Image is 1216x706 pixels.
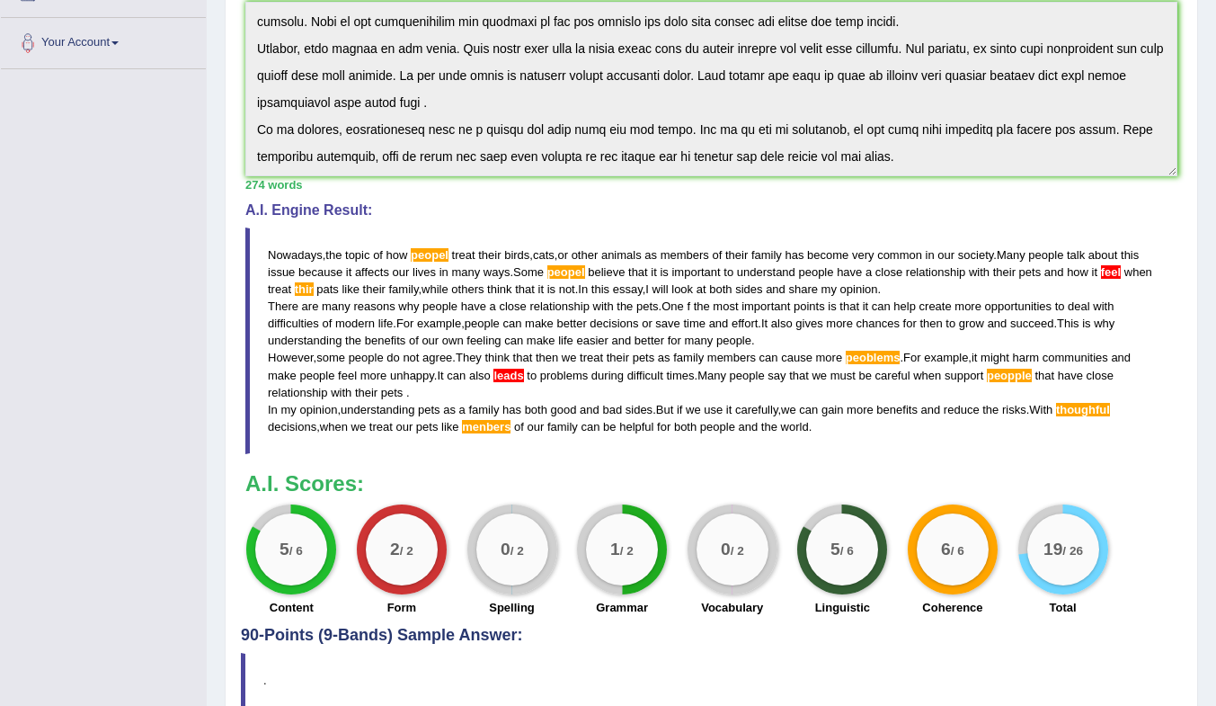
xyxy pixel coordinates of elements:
[390,369,434,382] span: unhappy
[345,334,361,347] span: the
[944,403,980,416] span: reduce
[612,334,632,347] span: and
[673,351,704,364] span: family
[502,403,521,416] span: has
[837,265,862,279] span: have
[735,403,777,416] span: carefully
[735,282,762,296] span: sides
[442,334,464,347] span: own
[387,599,417,616] label: Form
[988,317,1007,330] span: and
[707,351,756,364] span: members
[903,351,921,364] span: For
[781,403,796,416] span: we
[540,369,588,382] span: problems
[1111,351,1131,364] span: and
[919,317,942,330] span: then
[761,317,768,330] span: It
[295,282,314,296] span: Possible spelling mistake found. (did you mean: this)
[1058,369,1083,382] span: have
[409,334,419,347] span: of
[547,265,585,279] span: Possible spelling mistake found. (did you mean: people)
[451,282,484,296] span: others
[489,599,535,616] label: Spelling
[1068,299,1090,313] span: deal
[268,420,316,433] span: decisions
[378,317,394,330] span: life
[400,545,413,559] small: / 2
[268,248,323,262] span: Nowadays
[821,403,844,416] span: gain
[413,265,436,279] span: lives
[499,299,526,313] span: close
[987,369,1032,382] span: Possible spelling mistake found. (did you mean: people)
[741,299,790,313] span: important
[527,334,555,347] span: make
[876,403,918,416] span: benefits
[603,420,616,433] span: be
[418,403,440,416] span: pets
[417,317,461,330] span: example
[636,299,659,313] span: pets
[596,599,648,616] label: Grammar
[502,317,521,330] span: can
[396,317,414,330] span: For
[572,248,599,262] span: other
[501,540,510,559] big: 0
[316,282,339,296] span: pats
[633,351,655,364] span: pets
[411,248,448,262] span: Possible spelling mistake found. (did you mean: people)
[360,369,387,382] span: more
[981,351,1009,364] span: might
[661,299,684,313] span: One
[478,248,501,262] span: their
[461,299,486,313] span: have
[954,299,981,313] span: more
[504,334,523,347] span: can
[655,317,679,330] span: save
[709,317,729,330] span: and
[441,420,459,433] span: like
[439,265,448,279] span: in
[403,386,406,399] span: Don’t put a space before the full stop. (did you mean: .)
[921,403,941,416] span: and
[268,265,295,279] span: issue
[422,282,448,296] span: while
[484,265,510,279] span: ways
[713,248,723,262] span: of
[985,299,1052,313] span: opportunities
[557,248,568,262] span: or
[726,403,732,416] span: it
[982,403,999,416] span: the
[353,299,395,313] span: reasons
[660,265,668,279] span: is
[320,420,348,433] span: when
[1013,351,1040,364] span: harm
[602,403,622,416] span: bad
[462,420,510,433] span: Possible spelling mistake found. (did you mean: members)
[686,403,701,416] span: we
[674,420,697,433] span: both
[493,369,523,382] span: The modal verb ‘can’ requires the verb’s base form. (did you mean: lead)
[588,265,625,279] span: believe
[593,299,614,313] span: with
[807,248,848,262] span: become
[1067,248,1085,262] span: talk
[1092,265,1098,279] span: it
[761,420,777,433] span: the
[437,369,443,382] span: It
[826,317,853,330] span: more
[1034,369,1054,382] span: that
[1057,317,1079,330] span: This
[865,265,872,279] span: a
[716,334,751,347] span: people
[1050,599,1077,616] label: Total
[386,351,399,364] span: do
[559,282,575,296] span: not
[816,351,843,364] span: more
[245,471,364,496] b: A.I. Scores:
[1043,351,1108,364] span: communities
[331,386,351,399] span: with
[1124,265,1152,279] span: when
[781,420,809,433] span: world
